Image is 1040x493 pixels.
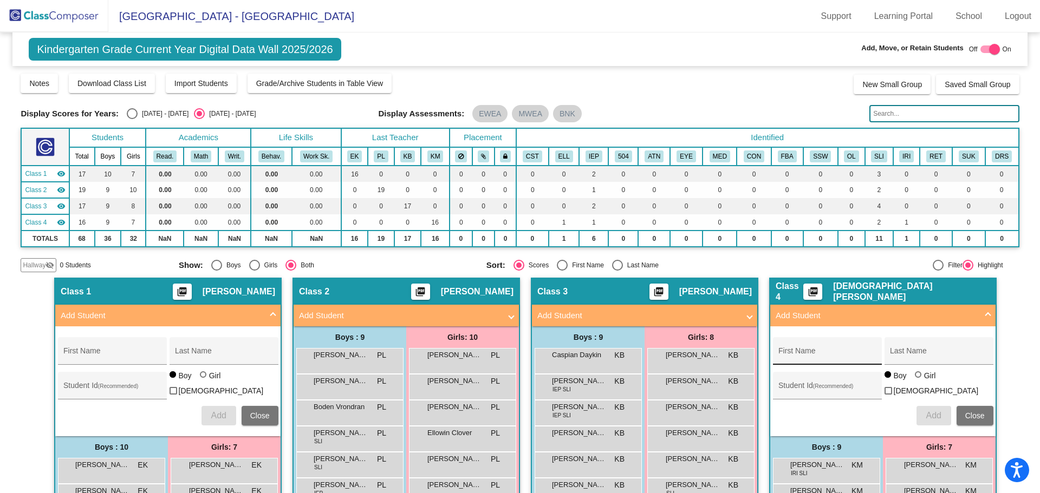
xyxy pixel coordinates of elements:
[865,231,893,247] td: 11
[63,351,161,359] input: First Name
[838,147,865,166] th: Online Student
[184,231,218,247] td: NaN
[899,150,914,162] button: IRI
[803,231,838,247] td: 0
[703,147,737,166] th: Daily Medication
[944,260,963,270] div: Filter
[638,166,670,182] td: 0
[959,150,978,162] button: SUK
[623,260,659,270] div: Last Name
[945,80,1010,89] span: Saved Small Group
[379,109,465,119] span: Display Assessments:
[218,214,251,231] td: 0.00
[803,198,838,214] td: 0
[69,214,95,231] td: 16
[292,166,341,182] td: 0.00
[21,231,69,247] td: TOTALS
[341,166,368,182] td: 16
[677,150,696,162] button: EYE
[838,198,865,214] td: 0
[21,109,119,119] span: Display Scores for Years:
[985,231,1019,247] td: 0
[495,231,516,247] td: 0
[969,44,978,54] span: Off
[532,305,757,326] mat-expansion-panel-header: Add Student
[394,166,421,182] td: 0
[737,214,771,231] td: 0
[300,150,333,162] button: Work Sk.
[549,182,580,198] td: 0
[374,150,388,162] button: PL
[69,128,146,147] th: Students
[146,214,184,231] td: 0.00
[292,231,341,247] td: NaN
[615,150,632,162] button: 504
[869,105,1019,122] input: Search...
[184,214,218,231] td: 0.00
[421,147,449,166] th: Kristen Morey
[450,147,472,166] th: Keep away students
[292,198,341,214] td: 0.00
[251,198,292,214] td: 0.00
[472,214,495,231] td: 0
[803,182,838,198] td: 0
[146,198,184,214] td: 0.00
[770,305,996,326] mat-expansion-panel-header: Add Student
[486,260,505,270] span: Sort:
[778,150,797,162] button: FBA
[920,231,952,247] td: 0
[251,214,292,231] td: 0.00
[516,231,549,247] td: 0
[985,182,1019,198] td: 0
[25,169,47,179] span: Class 1
[57,202,66,211] mat-icon: visibility
[992,150,1012,162] button: DRS
[368,147,394,166] th: Pam LaGattuta
[60,260,90,270] span: 0 Students
[184,166,218,182] td: 0.00
[153,150,177,162] button: Read.
[495,182,516,198] td: 0
[952,147,985,166] th: Step Up Kindergarten
[638,231,670,247] td: 0
[411,284,430,300] button: Print Students Details
[810,150,831,162] button: SSW
[516,198,549,214] td: 0
[421,166,449,182] td: 0
[495,198,516,214] td: 0
[29,38,341,61] span: Kindergarten Grade Current Year Digital Data Wall 2025/2026
[523,150,542,162] button: CST
[55,305,281,326] mat-expansion-panel-header: Add Student
[218,198,251,214] td: 0.00
[803,214,838,231] td: 0
[450,128,516,147] th: Placement
[737,198,771,214] td: 0
[146,182,184,198] td: 0.00
[893,198,920,214] td: 0
[121,182,146,198] td: 10
[838,166,865,182] td: 0
[771,147,803,166] th: Functional Behavioral Assessment/BIP
[703,214,737,231] td: 0
[771,198,803,214] td: 0
[861,43,964,54] span: Add, Move, or Retain Students
[69,231,95,247] td: 68
[368,166,394,182] td: 0
[450,231,472,247] td: 0
[251,182,292,198] td: 0.00
[890,351,987,359] input: Last Name
[893,182,920,198] td: 0
[553,105,582,122] mat-chip: BNK
[549,147,580,166] th: English Language Learner
[21,198,69,214] td: Karly Burke - No Class Name
[121,166,146,182] td: 7
[166,74,237,93] button: Import Students
[579,231,608,247] td: 6
[549,166,580,182] td: 0
[920,214,952,231] td: 0
[69,74,155,93] button: Download Class List
[127,108,256,119] mat-radio-group: Select an option
[347,150,362,162] button: EK
[893,147,920,166] th: IRIP
[427,150,444,162] button: KM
